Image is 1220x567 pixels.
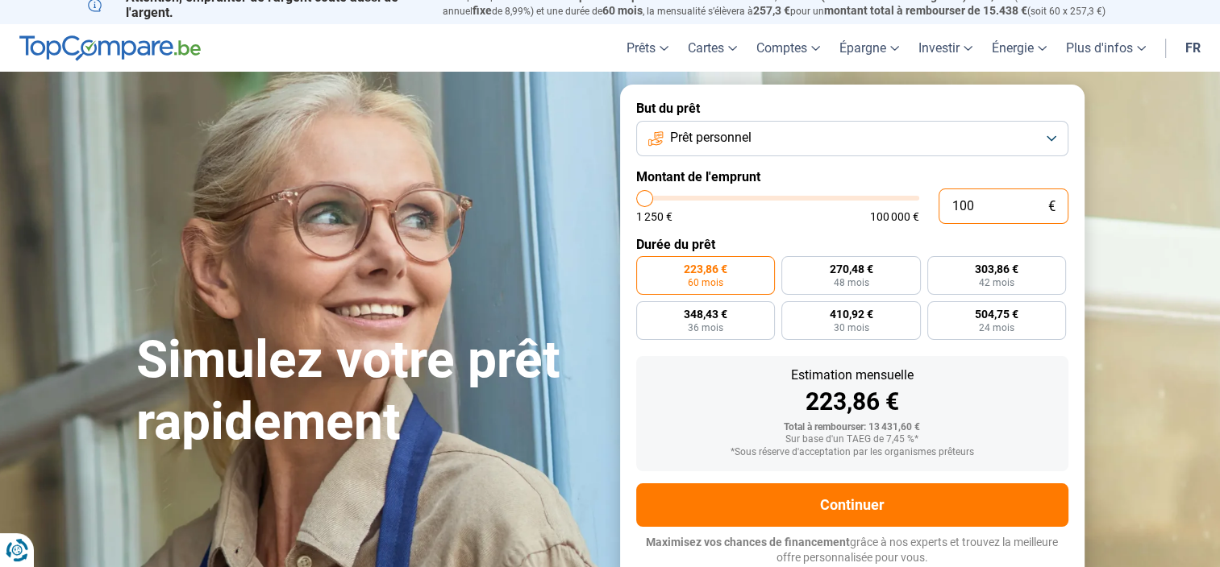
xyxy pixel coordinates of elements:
[824,4,1027,17] span: montant total à rembourser de 15.438 €
[636,483,1068,527] button: Continuer
[979,278,1014,288] span: 42 mois
[833,323,868,333] span: 30 mois
[636,535,1068,566] p: grâce à nos experts et trouvez la meilleure offre personnalisée pour vous.
[19,35,201,61] img: TopCompare
[909,24,982,72] a: Investir
[678,24,747,72] a: Cartes
[833,278,868,288] span: 48 mois
[670,129,752,147] span: Prêt personnel
[649,447,1056,458] div: *Sous réserve d'acceptation par les organismes prêteurs
[870,211,919,222] span: 100 000 €
[602,4,643,17] span: 60 mois
[636,169,1068,184] label: Montant de l'emprunt
[829,263,872,275] span: 270,48 €
[1176,24,1210,72] a: fr
[636,237,1068,252] label: Durée du prêt
[975,263,1018,275] span: 303,86 €
[649,369,1056,382] div: Estimation mensuelle
[688,278,723,288] span: 60 mois
[753,4,790,17] span: 257,3 €
[636,121,1068,156] button: Prêt personnel
[136,329,601,453] h1: Simulez votre prêt rapidement
[747,24,830,72] a: Comptes
[1056,24,1155,72] a: Plus d'infos
[1048,200,1056,213] span: €
[646,536,850,548] span: Maximisez vos chances de financement
[975,308,1018,320] span: 504,75 €
[684,263,727,275] span: 223,86 €
[649,390,1056,414] div: 223,86 €
[649,422,1056,433] div: Total à rembourser: 13 431,60 €
[829,308,872,320] span: 410,92 €
[636,101,1068,116] label: But du prêt
[979,323,1014,333] span: 24 mois
[617,24,678,72] a: Prêts
[830,24,909,72] a: Épargne
[649,434,1056,445] div: Sur base d'un TAEG de 7,45 %*
[684,308,727,320] span: 348,43 €
[688,323,723,333] span: 36 mois
[982,24,1056,72] a: Énergie
[636,211,672,222] span: 1 250 €
[473,4,492,17] span: fixe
